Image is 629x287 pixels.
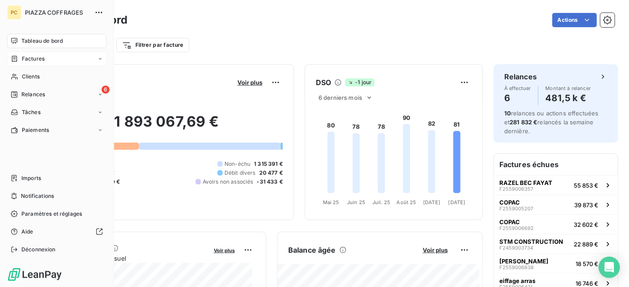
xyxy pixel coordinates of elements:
[397,200,417,206] tspan: Août 25
[599,257,620,278] div: Open Intercom Messenger
[546,86,591,91] span: Montant à relancer
[225,160,250,168] span: Non-échu
[319,94,362,101] span: 6 derniers mois
[116,38,189,52] button: Filtrer par facture
[21,90,45,98] span: Relances
[21,192,54,200] span: Notifications
[21,174,41,182] span: Imports
[22,73,40,81] span: Clients
[423,200,440,206] tspan: [DATE]
[235,78,265,86] button: Voir plus
[494,154,618,175] h6: Factures échues
[504,71,537,82] h6: Relances
[50,254,208,263] span: Chiffre d'affaires mensuel
[499,265,534,270] span: F2559006838
[316,77,331,88] h6: DSO
[347,200,365,206] tspan: Juin 25
[21,228,33,236] span: Aide
[22,55,45,63] span: Factures
[504,86,531,91] span: À effectuer
[499,179,552,186] span: RAZEL BEC FAYAT
[576,260,598,267] span: 18 570 €
[25,9,89,16] span: PIAZZA COFFRAGES
[574,182,598,189] span: 55 853 €
[22,126,49,134] span: Paiements
[21,246,56,254] span: Déconnexion
[423,246,448,254] span: Voir plus
[504,91,531,105] h4: 6
[449,200,466,206] tspan: [DATE]
[499,186,533,192] span: F2559006357
[546,91,591,105] h4: 481,5 k €
[7,5,21,20] div: PC
[7,225,106,239] a: Aide
[254,160,283,168] span: 1 315 391 €
[211,246,237,254] button: Voir plus
[574,201,598,209] span: 39 873 €
[552,13,597,27] button: Actions
[214,247,235,254] span: Voir plus
[499,218,520,225] span: COPAC
[420,246,450,254] button: Voir plus
[576,280,598,287] span: 16 746 €
[259,169,283,177] span: 20 477 €
[21,37,63,45] span: Tableau de bord
[510,119,537,126] span: 281 832 €
[494,234,618,254] button: STM CONSTRUCTIONF245900373422 889 €
[225,169,256,177] span: Débit divers
[494,254,618,273] button: [PERSON_NAME]F255900683818 570 €
[494,214,618,234] button: COPACF255900669232 602 €
[102,86,110,94] span: 6
[499,238,563,245] span: STM CONSTRUCTION
[50,113,283,139] h2: 1 893 067,69 €
[494,175,618,195] button: RAZEL BEC FAYATF255900635755 853 €
[494,195,618,214] button: COPACF255900520739 873 €
[345,78,374,86] span: -1 jour
[21,210,82,218] span: Paramètres et réglages
[257,178,283,186] span: -31 433 €
[237,79,262,86] span: Voir plus
[499,199,520,206] span: COPAC
[499,206,533,211] span: F2559005207
[288,245,336,255] h6: Balance âgée
[504,110,599,135] span: relances ou actions effectuées et relancés la semaine dernière.
[499,245,533,250] span: F2459003734
[504,110,511,117] span: 10
[574,221,598,228] span: 32 602 €
[323,200,339,206] tspan: Mai 25
[499,258,548,265] span: [PERSON_NAME]
[203,178,253,186] span: Avoirs non associés
[499,277,535,284] span: eiffage arras
[499,225,534,231] span: F2559006692
[574,241,598,248] span: 22 889 €
[7,267,62,282] img: Logo LeanPay
[372,200,390,206] tspan: Juil. 25
[22,108,41,116] span: Tâches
